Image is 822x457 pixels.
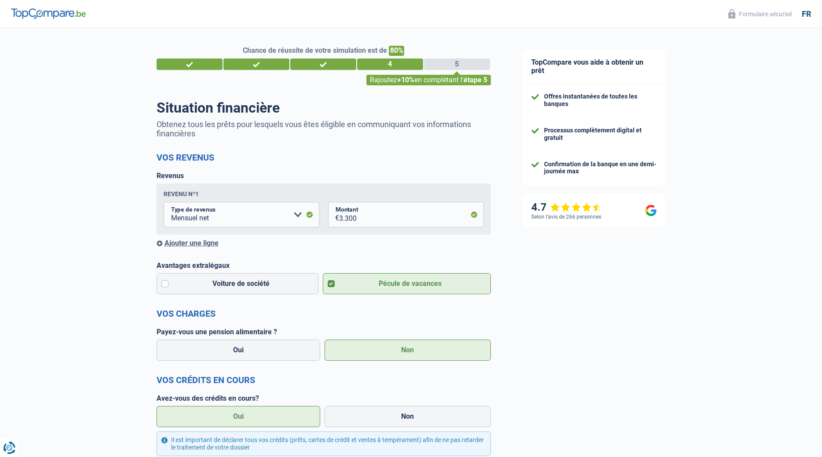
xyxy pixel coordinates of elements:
[328,202,339,227] span: €
[544,127,657,142] div: Processus complètement digital et gratuit
[157,120,491,138] p: Obtenez tous les prêts pour lesquels vous êtes éligible en communiquant vos informations financières
[323,273,491,294] label: Pécule de vacances
[223,58,289,70] div: 2
[389,46,404,56] span: 80%
[325,340,491,361] label: Non
[723,7,797,21] button: Formulaire sécurisé
[325,406,491,427] label: Non
[424,58,490,70] div: 5
[157,261,491,270] label: Avantages extralégaux
[522,49,665,84] div: TopCompare vous aide à obtenir un prêt
[802,9,811,19] div: fr
[243,46,387,55] span: Chance de réussite de votre simulation est de
[157,328,491,336] label: Payez-vous une pension alimentaire ?
[357,58,423,70] div: 4
[366,75,491,85] div: Rajoutez en complétant l'
[157,431,491,456] div: Il est important de déclarer tous vos crédits (prêts, cartes de crédit et ventes à tempérament) a...
[531,214,601,220] div: Selon l’avis de 266 personnes
[157,308,491,319] h2: Vos charges
[157,340,321,361] label: Oui
[157,152,491,163] h2: Vos revenus
[11,8,86,19] img: TopCompare Logo
[464,76,487,84] span: étape 5
[157,239,491,247] div: Ajouter une ligne
[157,172,184,180] label: Revenus
[157,99,491,116] h1: Situation financière
[531,201,602,214] div: 4.7
[164,190,199,197] div: Revenu nº1
[157,273,319,294] label: Voiture de société
[544,93,657,108] div: Offres instantanées de toutes les banques
[157,58,223,70] div: 1
[544,161,657,175] div: Confirmation de la banque en une demi-journée max
[157,394,491,402] label: Avez-vous des crédits en cours?
[397,76,414,84] span: +10%
[157,375,491,385] h2: Vos crédits en cours
[157,406,321,427] label: Oui
[290,58,356,70] div: 3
